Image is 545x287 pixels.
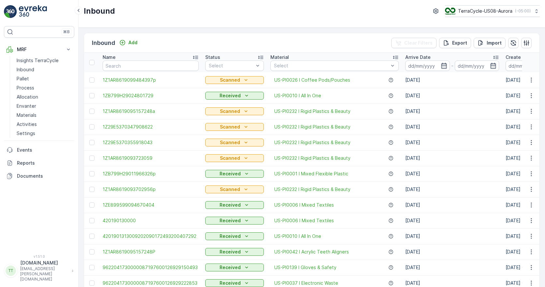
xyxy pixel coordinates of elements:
div: Toggle Row Selected [89,234,94,239]
span: v 1.51.0 [4,254,74,258]
a: Documents [4,170,74,183]
div: Toggle Row Selected [89,77,94,83]
a: Events [4,143,74,157]
div: Toggle Row Selected [89,171,94,176]
button: Scanned [205,107,264,115]
a: US-PI0232 I Rigid Plastics & Beauty [274,155,351,161]
a: Settings [14,129,74,138]
a: US-PI0006 I Mixed Textiles [274,217,334,224]
span: 1ZB799H29024801729 [103,92,199,99]
p: - [451,62,453,70]
a: 1Z1AR8619099484397p [103,77,199,83]
a: Reports [4,157,74,170]
a: US-PI0026 I Coffee Pods/Pouches [274,77,350,83]
a: 1ZB799H29011966326p [103,171,199,177]
p: Insights TerraCycle [17,57,59,64]
button: Received [205,170,264,178]
input: dd/mm/yyyy [455,61,499,71]
p: Arrive Date [405,54,431,61]
p: Status [205,54,220,61]
img: image_ci7OI47.png [445,7,455,15]
div: Toggle Row Selected [89,202,94,208]
td: [DATE] [402,88,502,103]
a: Inbound [14,65,74,74]
p: Received [220,217,241,224]
a: Activities [14,120,74,129]
button: Received [205,248,264,256]
button: TT[DOMAIN_NAME][EMAIL_ADDRESS][PERSON_NAME][DOMAIN_NAME] [4,260,74,282]
a: 9622041730000087197600126929222853 [103,280,199,286]
p: Inbound [17,66,34,73]
td: [DATE] [402,244,502,260]
a: US-PI0139 I Gloves & Safety [274,264,337,271]
p: TerraCycle-US08-Aurora [458,8,512,14]
a: US-PI0042 I Acrylic Teeth Aligners [274,249,349,255]
p: Clear Filters [404,40,433,46]
a: 1Z29E5370355918043 [103,139,199,146]
p: ( -05:00 ) [515,8,531,14]
a: US-PI0006 I Mixed Textiles [274,202,334,208]
button: Received [205,279,264,287]
a: US-PI0232 I Rigid Plastics & Beauty [274,139,351,146]
div: Toggle Row Selected [89,187,94,192]
p: MRF [17,46,61,53]
a: US-PI0037 I Electronic Waste [274,280,338,286]
a: 1Z1AR8619093702956p [103,186,199,193]
span: 1Z1AR8619093723059 [103,155,199,161]
p: Received [220,92,241,99]
td: [DATE] [402,182,502,197]
span: 1Z29E5370347908622 [103,124,199,130]
p: Received [220,233,241,239]
div: Toggle Row Selected [89,140,94,145]
div: Toggle Row Selected [89,218,94,223]
button: Scanned [205,154,264,162]
a: 1ZE899599094670404 [103,202,199,208]
a: Envanter [14,102,74,111]
button: Clear Filters [391,38,437,48]
a: 1Z1AR8619095157248a [103,108,199,115]
td: [DATE] [402,150,502,166]
div: Toggle Row Selected [89,124,94,130]
p: Reports [17,160,72,166]
p: Allocation [17,94,38,100]
button: Received [205,217,264,225]
a: US-PI0010 I All In One [274,233,321,239]
a: 1Z1AR8619095157248P [103,249,199,255]
p: Settings [17,130,35,137]
span: US-PI0232 I Rigid Plastics & Beauty [274,108,351,115]
div: TT [6,266,16,276]
div: Toggle Row Selected [89,265,94,270]
button: Add [117,39,140,47]
p: Inbound [84,6,115,16]
p: Scanned [220,186,240,193]
button: Received [205,232,264,240]
button: Scanned [205,123,264,131]
button: Scanned [205,185,264,193]
a: US-PI0232 I Rigid Plastics & Beauty [274,124,351,130]
a: US-PI0232 I Rigid Plastics & Beauty [274,186,351,193]
a: US-PI0001 I Mixed Flexible Plastic [274,171,348,177]
a: Process [14,83,74,92]
p: Inbound [92,38,115,48]
td: [DATE] [402,260,502,275]
td: [DATE] [402,213,502,228]
a: 4201901313009202090172493200407292 [103,233,199,239]
button: TerraCycle-US08-Aurora(-05:00) [445,5,540,17]
td: [DATE] [402,197,502,213]
p: Process [17,85,34,91]
td: [DATE] [402,166,502,182]
a: Allocation [14,92,74,102]
a: 420190130000 [103,217,199,224]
